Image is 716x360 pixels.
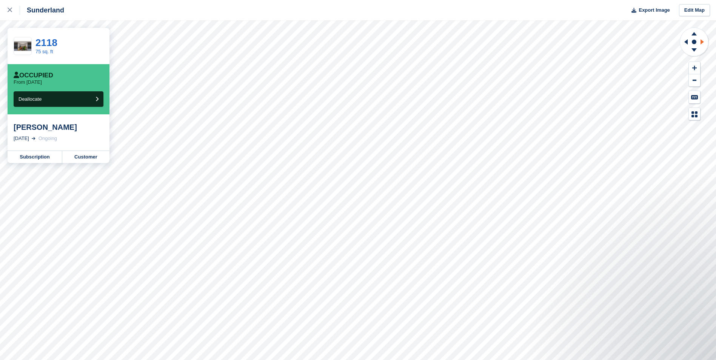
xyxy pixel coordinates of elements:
span: Export Image [639,6,670,14]
span: Deallocate [18,96,42,102]
div: [DATE] [14,135,29,142]
a: Edit Map [679,4,710,17]
a: Subscription [8,151,62,163]
button: Zoom Out [689,74,700,87]
img: arrow-right-light-icn-cde0832a797a2874e46488d9cf13f60e5c3a73dbe684e267c42b8395dfbc2abf.svg [32,137,35,140]
p: From [DATE] [14,79,42,85]
button: Map Legend [689,108,700,120]
div: [PERSON_NAME] [14,123,103,132]
img: 75%20SQ.FT.jpg [14,41,31,51]
a: 75 sq. ft [35,49,53,54]
a: Customer [62,151,109,163]
div: Ongoing [38,135,57,142]
button: Keyboard Shortcuts [689,91,700,103]
button: Export Image [627,4,670,17]
div: Occupied [14,72,53,79]
div: Sunderland [20,6,64,15]
button: Deallocate [14,91,103,107]
button: Zoom In [689,62,700,74]
a: 2118 [35,37,57,48]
